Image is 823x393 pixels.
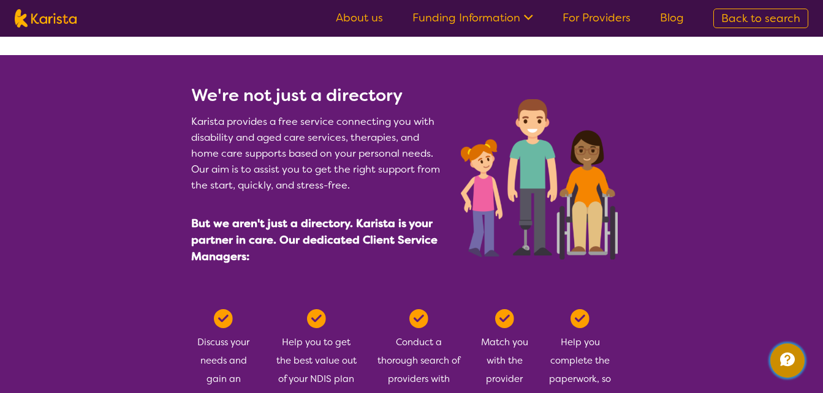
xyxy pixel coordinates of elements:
a: Back to search [713,9,808,28]
a: For Providers [563,10,631,25]
img: Tick [409,309,428,328]
p: Karista provides a free service connecting you with disability and aged care services, therapies,... [191,114,446,193]
a: Funding Information [412,10,533,25]
img: Tick [214,309,233,328]
a: About us [336,10,383,25]
img: Tick [495,309,514,328]
span: Back to search [721,11,800,26]
h2: We're not just a directory [191,84,446,107]
img: Karista logo [15,9,77,28]
span: But we aren't just a directory. Karista is your partner in care. Our dedicated Client Service Man... [191,216,438,264]
img: Tick [307,309,326,328]
a: Blog [660,10,684,25]
img: Participants [461,99,618,260]
button: Channel Menu [770,343,805,378]
img: Tick [571,309,590,328]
